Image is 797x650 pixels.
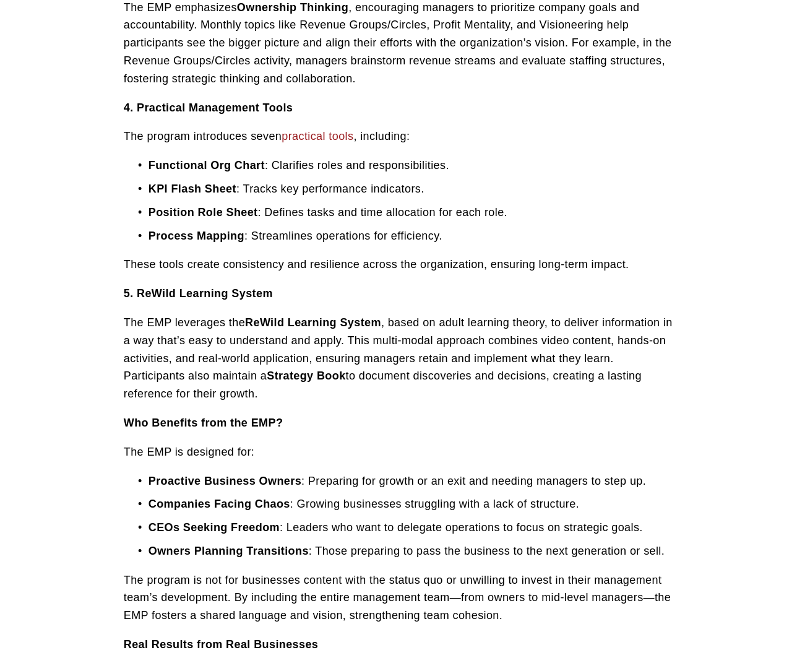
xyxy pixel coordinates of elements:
[149,204,674,222] p: : Defines tasks and time allocation for each role.
[149,472,674,490] p: : Preparing for growth or an exit and needing managers to step up.
[245,316,381,329] strong: ReWild Learning System
[149,498,290,510] strong: Companies Facing Chaos
[124,287,273,300] strong: 5. ReWild Learning System
[124,102,293,114] strong: 4. Practical Management Tools
[149,230,244,242] strong: Process Mapping
[149,183,236,195] strong: KPI Flash Sheet
[149,157,674,175] p: : Clarifies roles and responsibilities.
[149,521,280,534] strong: CEOs Seeking Freedom
[267,370,345,382] strong: Strategy Book
[149,475,301,487] strong: Proactive Business Owners
[124,571,674,625] p: The program is not for businesses content with the status quo or unwilling to invest in their man...
[149,159,265,171] strong: Functional Org Chart
[282,130,353,142] a: practical tools
[149,519,674,537] p: : Leaders who want to delegate operations to focus on strategic goals.
[124,417,283,429] strong: Who Benefits from the EMP?
[149,227,674,245] p: : Streamlines operations for efficiency.
[149,542,674,560] p: : Those preparing to pass the business to the next generation or sell.
[124,256,674,274] p: These tools create consistency and resilience across the organization, ensuring long-term impact.
[149,545,309,557] strong: Owners Planning Transitions
[124,128,674,145] p: The program introduces seven , including:
[149,206,258,219] strong: Position Role Sheet
[237,1,348,14] strong: Ownership Thinking
[149,180,674,198] p: : Tracks key performance indicators.
[149,495,674,513] p: : Growing businesses struggling with a lack of structure.
[124,314,674,403] p: The EMP leverages the , based on adult learning theory, to deliver information in a way that’s ea...
[124,443,674,461] p: The EMP is designed for:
